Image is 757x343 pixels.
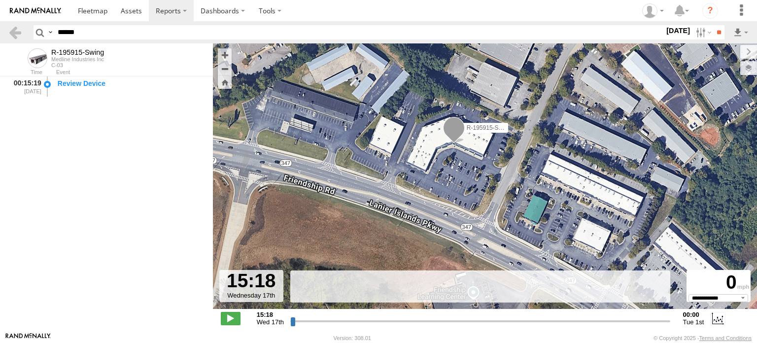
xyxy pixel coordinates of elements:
[257,311,284,318] strong: 15:18
[639,3,667,18] div: Idaliz Kaminski
[683,318,704,326] span: Tue 1st Feb 2000
[218,48,232,62] button: Zoom in
[10,7,61,14] img: rand-logo.svg
[8,77,42,96] div: 00:15:19 [DATE]
[8,70,42,75] div: Time
[5,333,51,343] a: Visit our Website
[664,25,692,36] label: [DATE]
[688,271,749,294] div: 0
[702,3,718,19] i: ?
[51,48,104,56] div: R-195915-Swing - View Asset History
[257,318,284,326] span: Wed 17th Sep 2025
[732,25,749,39] label: Export results as...
[51,62,104,68] div: C-03
[692,25,713,39] label: Search Filter Options
[699,335,752,341] a: Terms and Conditions
[56,70,213,75] div: Event
[46,25,54,39] label: Search Query
[221,312,241,325] label: Play/Stop
[654,335,752,341] div: © Copyright 2025 -
[683,311,704,318] strong: 00:00
[8,25,22,39] a: Back to previous Page
[51,56,104,62] div: Medline Industries Inc
[218,76,232,89] button: Zoom Home
[218,62,232,76] button: Zoom out
[334,335,371,341] div: Version: 308.01
[58,79,204,88] div: Review Device
[467,124,511,131] span: R-195915-Swing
